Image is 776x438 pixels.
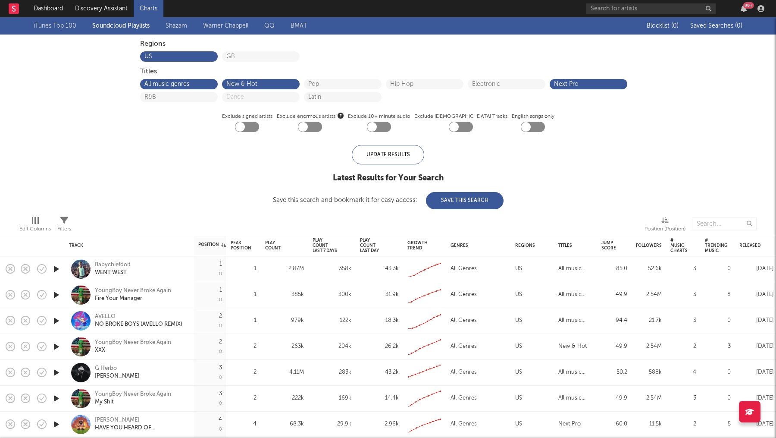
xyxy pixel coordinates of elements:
div: 2.87M [265,264,304,274]
div: XXX [95,347,171,354]
div: Position (Position) [645,213,685,238]
div: 222k [265,393,304,403]
div: Play Count Last 7 Days [313,238,338,253]
div: 43.3k [360,264,399,274]
div: 21.7k [636,315,662,326]
div: 0 [705,393,731,403]
div: Titles [140,66,636,77]
div: 31.9k [360,290,399,300]
div: [DATE] [739,290,774,300]
div: 2 [219,339,222,345]
div: [DATE] [739,315,774,326]
div: 2 [670,419,696,429]
div: HAVE YOU HEARD OF [PERSON_NAME]??? [95,424,188,432]
div: YoungBoy Never Broke Again [95,339,171,347]
div: G Herbo [95,365,139,372]
div: 2.54M [636,341,662,352]
div: All music genres [558,264,593,274]
div: 169k [313,393,351,403]
a: AVELLONO BROKE BOYS (AVELLO REMIX) [95,313,182,328]
button: Electronic [472,81,541,87]
a: BabychiefdoitWENT WEST [95,261,131,277]
div: 5 [705,419,731,429]
div: 300k [313,290,351,300]
a: BMAT [291,21,307,31]
div: My Shit [95,398,171,406]
div: 588k [636,367,662,378]
div: 2 [231,367,257,378]
div: All Genres [451,315,477,326]
div: 49.9 [601,290,627,300]
div: All Genres [451,341,477,352]
div: 0 [705,264,731,274]
div: Peak Position [231,240,251,251]
div: All Genres [451,264,477,274]
div: YoungBoy Never Broke Again [95,287,171,295]
button: Latin [308,94,377,100]
a: iTunes Top 100 [34,21,76,31]
div: [DATE] [739,341,774,352]
div: 99 + [743,2,754,9]
div: 358k [313,264,351,274]
div: Regions [515,243,545,248]
button: Dance [226,94,295,100]
div: Position (Position) [645,224,685,234]
div: 60.0 [601,419,627,429]
div: Play Count Last Day [360,238,386,253]
div: Position [198,242,226,247]
div: 2 [231,341,257,352]
div: Followers [636,243,662,248]
div: [PERSON_NAME] [95,416,188,424]
div: 50.2 [601,367,627,378]
div: [DATE] [739,393,774,403]
a: [PERSON_NAME]HAVE YOU HEARD OF [PERSON_NAME]??? [95,416,188,432]
div: 4.11M [265,367,304,378]
div: # Music Charts [670,238,688,253]
div: US [515,419,522,429]
div: Babychiefdoit [95,261,131,269]
div: 3 [670,315,696,326]
div: 4 [231,419,257,429]
div: 3 [670,264,696,274]
div: 3 [670,290,696,300]
div: 52.6k [636,264,662,274]
div: 0 [705,367,731,378]
div: [DATE] [739,419,774,429]
div: 49.9 [601,341,627,352]
button: New & Hot [226,81,295,87]
div: Edit Columns [19,213,51,238]
button: 99+ [741,5,747,12]
div: 1 [219,287,222,293]
div: Jump Score [601,240,616,251]
div: All Genres [451,419,477,429]
button: Save This Search [426,192,504,209]
div: 0 [219,324,222,328]
div: Play Count [265,240,291,251]
div: All Genres [451,393,477,403]
div: All Genres [451,290,477,300]
div: # Trending Music [705,238,728,253]
button: GB [226,54,295,60]
input: Search for artists [586,3,716,14]
div: 3 [219,391,222,397]
div: Edit Columns [19,224,51,234]
div: New & Hot [558,341,587,352]
div: 2 [219,313,222,319]
button: All music genres [144,81,213,87]
div: US [515,367,522,378]
div: 263k [265,341,304,352]
div: 0 [219,375,222,380]
div: Filters [57,224,71,234]
div: 122k [313,315,351,326]
div: 18.3k [360,315,399,326]
button: US [144,54,213,60]
div: 385k [265,290,304,300]
div: WENT WEST [95,269,131,277]
div: 0 [219,401,222,406]
div: Released [739,243,761,248]
div: YoungBoy Never Broke Again [95,391,171,398]
div: NO BROKE BOYS (AVELLO REMIX) [95,321,182,328]
div: Growth Trend [407,240,429,251]
div: All music genres, New & Hot [558,393,593,403]
span: ( 0 ) [671,23,679,29]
